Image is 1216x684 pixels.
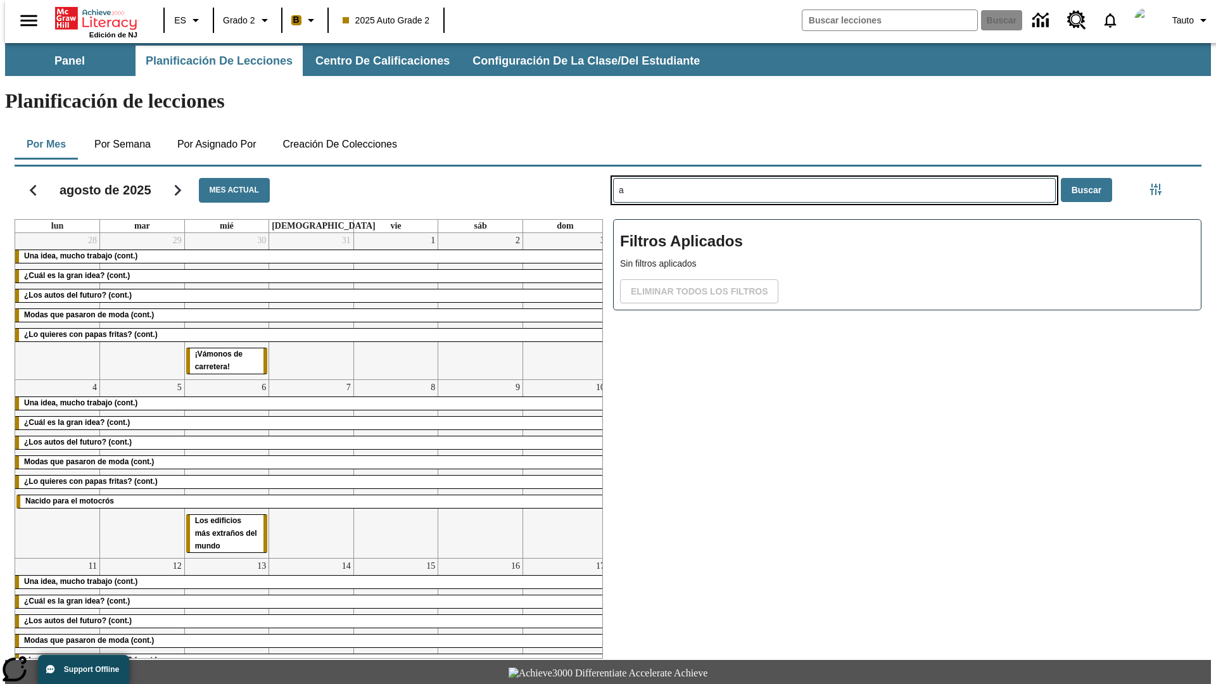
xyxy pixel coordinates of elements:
[186,515,268,553] div: Los edificios más extraños del mundo
[428,233,438,248] a: 1 de agosto de 2025
[259,380,269,395] a: 6 de agosto de 2025
[174,14,186,27] span: ES
[55,6,137,31] a: Portada
[15,309,607,322] div: Modas que pasaron de moda (cont.)
[90,380,99,395] a: 4 de agosto de 2025
[15,270,607,282] div: ¿Cuál es la gran idea? (cont.)
[24,310,154,319] span: Modas que pasaron de moda (cont.)
[438,233,523,379] td: 2 de agosto de 2025
[64,665,119,674] span: Support Offline
[49,220,66,232] a: lunes
[15,635,607,647] div: Modas que pasaron de moda (cont.)
[613,219,1201,310] div: Filtros Aplicados
[603,161,1201,659] div: Buscar
[15,615,607,628] div: ¿Los autos del futuro? (cont.)
[353,233,438,379] td: 1 de agosto de 2025
[1172,14,1194,27] span: Tauto
[199,178,270,203] button: Mes actual
[24,457,154,466] span: Modas que pasaron de moda (cont.)
[424,559,438,574] a: 15 de agosto de 2025
[15,476,607,488] div: ¿Lo quieres con papas fritas? (cont.)
[100,379,185,559] td: 5 de agosto de 2025
[522,379,607,559] td: 10 de agosto de 2025
[293,12,300,28] span: B
[24,616,132,625] span: ¿Los autos del futuro? (cont.)
[513,380,522,395] a: 9 de agosto de 2025
[344,380,353,395] a: 7 de agosto de 2025
[593,380,607,395] a: 10 de agosto de 2025
[168,9,209,32] button: Lenguaje: ES, Selecciona un idioma
[620,257,1194,270] p: Sin filtros aplicados
[132,220,153,232] a: martes
[60,182,151,198] h2: agosto de 2025
[184,233,269,379] td: 30 de julio de 2025
[195,350,243,371] span: ¡Vámonos de carretera!
[24,438,132,446] span: ¿Los autos del futuro? (cont.)
[6,46,133,76] button: Panel
[15,417,607,429] div: ¿Cuál es la gran idea? (cont.)
[269,233,354,379] td: 31 de julio de 2025
[218,9,277,32] button: Grado: Grado 2, Elige un grado
[269,379,354,559] td: 7 de agosto de 2025
[170,559,184,574] a: 12 de agosto de 2025
[10,2,47,39] button: Abrir el menú lateral
[593,559,607,574] a: 17 de agosto de 2025
[86,559,99,574] a: 11 de agosto de 2025
[223,14,255,27] span: Grado 2
[170,233,184,248] a: 29 de julio de 2025
[15,329,607,341] div: ¿Lo quieres con papas fritas? (cont.)
[339,559,353,574] a: 14 de agosto de 2025
[513,233,522,248] a: 2 de agosto de 2025
[1094,4,1127,37] a: Notificaciones
[286,9,324,32] button: Boost El color de la clase es anaranjado claro. Cambiar el color de la clase.
[195,516,257,550] span: Los edificios más extraños del mundo
[438,379,523,559] td: 9 de agosto de 2025
[1167,9,1216,32] button: Perfil/Configuración
[428,380,438,395] a: 8 de agosto de 2025
[509,668,708,679] img: Achieve3000 Differentiate Accelerate Achieve
[24,636,154,645] span: Modas que pasaron de moda (cont.)
[554,220,576,232] a: domingo
[1127,4,1167,37] button: Escoja un nuevo avatar
[15,456,607,469] div: Modas que pasaron de moda (cont.)
[1134,8,1160,33] img: avatar image
[100,233,185,379] td: 29 de julio de 2025
[15,397,607,410] div: Una idea, mucho trabajo (cont.)
[161,174,194,206] button: Seguir
[24,398,137,407] span: Una idea, mucho trabajo (cont.)
[84,129,161,160] button: Por semana
[522,233,607,379] td: 3 de agosto de 2025
[15,289,607,302] div: ¿Los autos del futuro? (cont.)
[5,46,711,76] div: Subbarra de navegación
[15,233,100,379] td: 28 de julio de 2025
[167,129,267,160] button: Por asignado por
[353,379,438,559] td: 8 de agosto de 2025
[255,559,269,574] a: 13 de agosto de 2025
[15,129,78,160] button: Por mes
[85,233,99,248] a: 28 de julio de 2025
[272,129,407,160] button: Creación de colecciones
[217,220,236,232] a: miércoles
[136,46,303,76] button: Planificación de lecciones
[598,233,607,248] a: 3 de agosto de 2025
[471,220,489,232] a: sábado
[89,31,137,39] span: Edición de NJ
[1143,177,1168,202] button: Menú lateral de filtros
[305,46,460,76] button: Centro de calificaciones
[25,497,114,505] span: Nacido para el motocrós
[24,291,132,300] span: ¿Los autos del futuro? (cont.)
[269,220,378,232] a: jueves
[339,233,353,248] a: 31 de julio de 2025
[614,179,1055,202] input: Buscar lecciones
[24,577,137,586] span: Una idea, mucho trabajo (cont.)
[24,251,137,260] span: Una idea, mucho trabajo (cont.)
[620,226,1194,257] h2: Filtros Aplicados
[15,250,607,263] div: Una idea, mucho trabajo (cont.)
[17,174,49,206] button: Regresar
[24,597,130,605] span: ¿Cuál es la gran idea? (cont.)
[15,576,607,588] div: Una idea, mucho trabajo (cont.)
[388,220,403,232] a: viernes
[38,655,129,684] button: Support Offline
[16,495,606,508] div: Nacido para el motocrós
[24,330,158,339] span: ¿Lo quieres con papas fritas? (cont.)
